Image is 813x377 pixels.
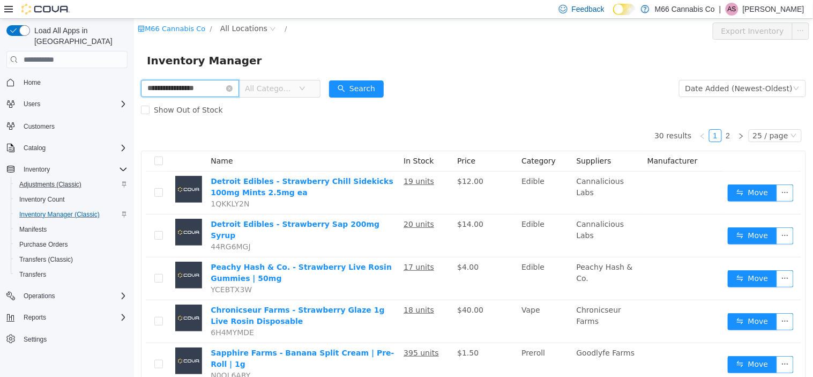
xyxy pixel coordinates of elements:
button: Customers [2,118,132,134]
button: icon: ellipsis [643,337,660,354]
span: All Locations [86,4,133,16]
button: Inventory Manager (Classic) [11,207,132,222]
span: Show Out of Stock [16,87,93,95]
td: Edible [383,196,438,239]
button: icon: ellipsis [643,294,660,312]
span: Operations [19,290,128,302]
span: 6H4MYMDE [77,309,120,318]
span: Inventory Manager [13,33,135,50]
a: 2 [588,111,600,123]
i: icon: left [565,114,572,121]
a: 1 [576,111,587,123]
u: 19 units [270,158,300,167]
i: icon: close-circle [92,66,99,73]
span: Name [77,138,99,146]
span: Users [24,100,40,108]
span: Settings [24,335,47,344]
button: Users [2,97,132,112]
button: icon: ellipsis [643,209,660,226]
button: Transfers [11,267,132,282]
a: Transfers [15,268,50,281]
button: Transfers (Classic) [11,252,132,267]
span: $1.50 [323,330,345,338]
span: Inventory Count [19,195,65,204]
button: Settings [2,331,132,347]
button: Operations [19,290,59,302]
span: Transfers [19,270,46,279]
a: Settings [19,333,51,346]
li: 30 results [520,110,557,123]
a: Chronicseur Farms - Strawberry Glaze 1g Live Rosin Disposable [77,287,250,307]
span: Transfers [15,268,128,281]
p: M66 Cannabis Co [655,3,715,16]
span: Users [19,98,128,110]
span: Operations [24,292,55,300]
a: Home [19,76,45,89]
button: Adjustments (Classic) [11,177,132,192]
button: Catalog [19,142,50,154]
i: icon: right [604,114,610,121]
i: icon: shop [4,6,11,13]
button: Inventory [2,162,132,177]
span: Cannalicious Labs [443,158,490,178]
td: Edible [383,239,438,282]
img: Cova [21,4,70,14]
button: Inventory [19,163,54,176]
button: icon: searchSearch [195,62,250,79]
li: 2 [588,110,601,123]
a: Transfers (Classic) [15,253,77,266]
span: $40.00 [323,287,349,295]
span: Home [24,78,41,87]
a: Adjustments (Classic) [15,178,86,191]
span: Home [19,76,128,89]
a: Inventory Count [15,193,69,206]
span: Reports [19,311,128,324]
img: Detroit Edibles - Strawberry Chill Sidekicks 100mg Mints 2.5mg ea placeholder [41,157,68,184]
span: Manifests [19,225,47,234]
span: Suppliers [443,138,478,146]
li: 1 [575,110,588,123]
span: Feedback [572,4,605,14]
button: Operations [2,289,132,304]
span: Inventory Count [15,193,128,206]
span: / [151,6,153,14]
span: Inventory Manager (Classic) [15,208,128,221]
li: Next Page [601,110,614,123]
button: Export Inventory [579,4,659,21]
span: Reports [24,313,46,322]
td: Vape [383,282,438,324]
td: Preroll [383,324,438,367]
span: Chronicseur Farms [443,287,488,307]
span: Purchase Orders [15,238,128,251]
a: Manifests [15,223,51,236]
i: icon: close-circle [136,7,142,13]
p: | [719,3,721,16]
a: Detroit Edibles - Strawberry Sap 200mg Syrup [77,201,245,221]
button: Users [19,98,44,110]
button: icon: swapMove [594,252,643,269]
span: $4.00 [323,244,345,253]
button: Inventory Count [11,192,132,207]
span: Goodlyfe Farms [443,330,501,338]
span: Manufacturer [513,138,564,146]
span: 44RG6MGJ [77,224,116,232]
span: Inventory Manager (Classic) [19,210,100,219]
input: Dark Mode [613,4,636,15]
button: Home [2,75,132,90]
button: icon: swapMove [594,209,643,226]
button: icon: ellipsis [643,166,660,183]
u: 395 units [270,330,305,338]
nav: Complex example [6,70,128,375]
span: Transfers (Classic) [15,253,128,266]
button: Reports [2,310,132,325]
span: Transfers (Classic) [19,255,73,264]
td: Edible [383,153,438,196]
button: Catalog [2,141,132,156]
span: YCEBTX3W [77,267,118,275]
a: Peachy Hash & Co. - Strawberry Live Rosin Gummies | 50mg [77,244,258,264]
span: Settings [19,332,128,346]
span: Inventory [19,163,128,176]
li: Previous Page [562,110,575,123]
span: Customers [24,122,55,131]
